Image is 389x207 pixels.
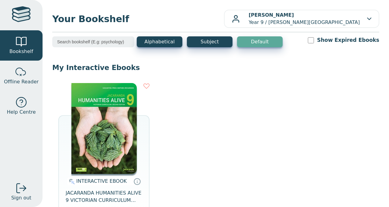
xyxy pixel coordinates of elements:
span: Sign out [11,194,31,202]
p: My Interactive Ebooks [52,63,379,72]
img: interactive.svg [67,178,75,185]
span: Offline Reader [4,78,39,85]
b: [PERSON_NAME] [249,12,294,18]
a: Interactive eBooks are accessed online via the publisher’s portal. They contain interactive resou... [133,178,141,185]
button: Subject [187,36,232,47]
span: Your Bookshelf [52,12,224,26]
span: JACARANDA HUMANITIES ALIVE 9 VICTORIAN CURRICULUM LEARNON EBOOK 2E [66,189,142,204]
img: 077f7911-7c91-e911-a97e-0272d098c78b.jpg [71,83,137,174]
span: Bookshelf [9,48,33,55]
label: Show Expired Ebooks [317,36,379,44]
input: Search bookshelf (E.g: psychology) [52,36,134,47]
p: Year 9 / [PERSON_NAME][GEOGRAPHIC_DATA] [249,12,360,26]
button: Alphabetical [137,36,182,47]
span: INTERACTIVE EBOOK [76,178,127,184]
button: [PERSON_NAME]Year 9 / [PERSON_NAME][GEOGRAPHIC_DATA] [224,10,379,28]
span: Help Centre [7,109,36,116]
button: Default [237,36,283,47]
